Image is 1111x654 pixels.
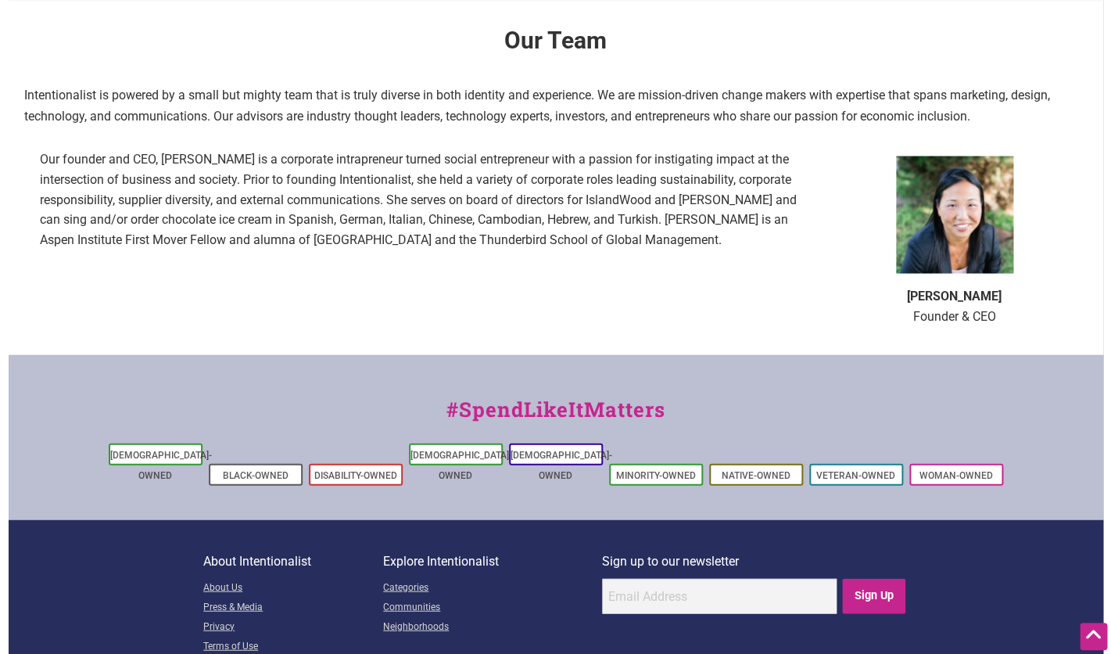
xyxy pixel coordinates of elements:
[896,156,1013,274] img: fullsizeoutput_85a1-300x300.jpeg
[383,598,602,618] a: Communities
[383,552,602,572] p: Explore Intentionalist
[110,450,212,481] a: [DEMOGRAPHIC_DATA]-Owned
[203,552,383,572] p: About Intentionalist
[837,286,1072,326] p: Founder & CEO
[816,470,895,481] a: Veteran-Owned
[907,289,1002,304] b: [PERSON_NAME]
[203,579,383,598] a: About Us
[511,450,612,481] a: [DEMOGRAPHIC_DATA]-Owned
[602,579,837,614] input: Email Address
[842,579,905,614] input: Sign Up
[24,86,1088,126] p: Intentionalist is powered by a small but mighty team that is truly diverse in both identity and e...
[203,618,383,638] a: Privacy
[24,25,1088,74] h2: Our Team
[40,149,806,250] p: Our founder and CEO, [PERSON_NAME] is a corporate intrapreneur turned social entrepreneur with a ...
[410,450,512,481] a: [DEMOGRAPHIC_DATA]-Owned
[203,598,383,618] a: Press & Media
[9,394,1103,440] div: #SpendLikeItMatters
[383,579,602,598] a: Categories
[602,552,908,572] p: Sign up to our newsletter
[919,470,993,481] a: Woman-Owned
[314,470,397,481] a: Disability-Owned
[722,470,790,481] a: Native-Owned
[383,618,602,638] a: Neighborhoods
[223,470,289,481] a: Black-Owned
[616,470,696,481] a: Minority-Owned
[1080,623,1107,650] div: Scroll Back to Top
